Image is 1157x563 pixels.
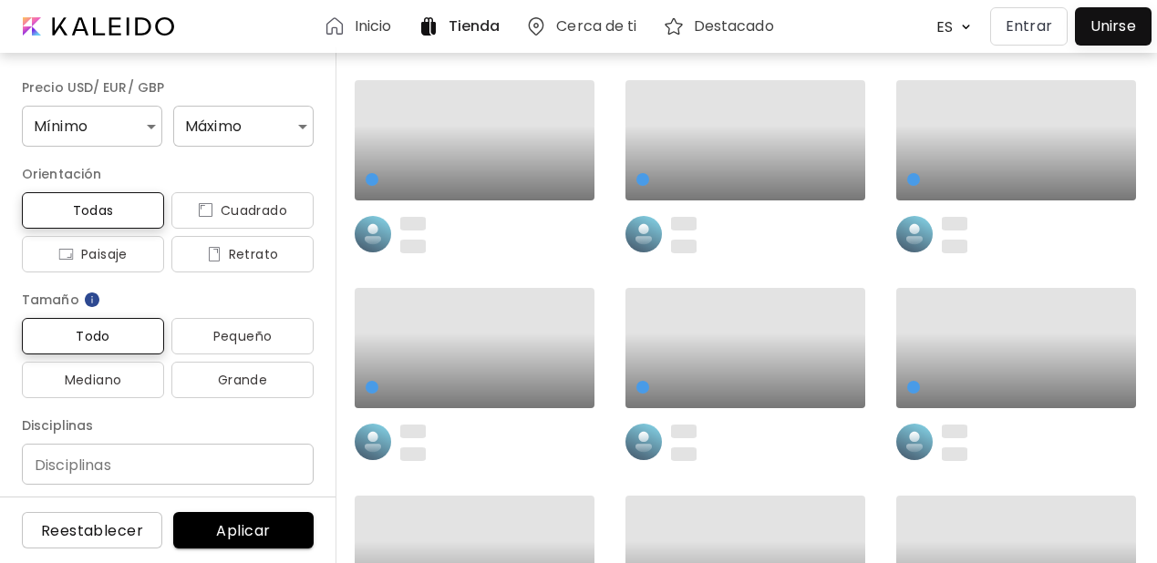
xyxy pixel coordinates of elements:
[22,289,314,311] h6: Tamaño
[694,19,774,34] h6: Destacado
[171,318,314,354] button: Pequeño
[173,106,314,147] div: Máximo
[22,236,164,272] button: iconPaisaje
[36,325,150,347] span: Todo
[22,77,314,98] h6: Precio USD/ EUR/ GBP
[36,369,150,391] span: Mediano
[22,318,164,354] button: Todo
[1075,7,1152,46] a: Unirse
[22,106,162,147] div: Mínimo
[956,18,976,36] img: arrow down
[355,19,392,34] h6: Inicio
[83,291,101,309] img: info
[22,415,314,436] h6: Disciplinas
[207,247,222,261] img: icon
[173,512,314,548] button: Aplicar
[1006,15,1052,37] p: Entrar
[22,192,164,229] button: Todas
[171,362,314,398] button: Grande
[22,362,164,398] button: Mediano
[186,200,299,221] span: Cuadrado
[556,19,636,34] h6: Cerca de ti
[449,19,501,34] h6: Tienda
[990,7,1068,46] button: Entrar
[188,521,299,540] span: Aplicar
[58,247,74,261] img: icon
[22,163,314,185] h6: Orientación
[36,521,148,540] span: Reestablecer
[990,7,1075,46] a: Entrar
[927,11,956,43] div: ES
[324,15,399,37] a: Inicio
[186,369,299,391] span: Grande
[525,15,644,37] a: Cerca de ti
[22,512,162,548] button: Reestablecer
[186,243,299,265] span: Retrato
[36,243,150,265] span: Paisaje
[36,200,150,221] span: Todas
[663,15,781,37] a: Destacado
[171,236,314,272] button: iconRetrato
[186,325,299,347] span: Pequeño
[418,15,508,37] a: Tienda
[198,203,213,218] img: icon
[171,192,314,229] button: iconCuadrado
